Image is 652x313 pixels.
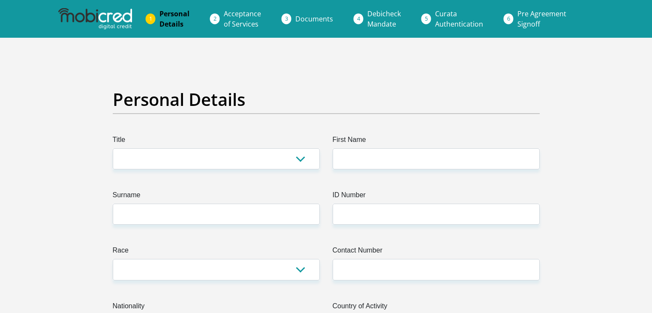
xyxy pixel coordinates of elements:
[333,190,540,204] label: ID Number
[511,5,573,33] a: Pre AgreementSignoff
[517,9,566,29] span: Pre Agreement Signoff
[113,245,320,259] label: Race
[58,8,132,30] img: mobicred logo
[159,9,189,29] span: Personal Details
[288,10,340,27] a: Documents
[224,9,261,29] span: Acceptance of Services
[217,5,268,33] a: Acceptanceof Services
[113,135,320,148] label: Title
[153,5,196,33] a: PersonalDetails
[361,5,408,33] a: DebicheckMandate
[435,9,483,29] span: Curata Authentication
[333,148,540,169] input: First Name
[113,204,320,225] input: Surname
[428,5,490,33] a: CurataAuthentication
[113,89,540,110] h2: Personal Details
[333,245,540,259] label: Contact Number
[333,259,540,280] input: Contact Number
[113,190,320,204] label: Surname
[295,14,333,24] span: Documents
[333,135,540,148] label: First Name
[367,9,401,29] span: Debicheck Mandate
[333,204,540,225] input: ID Number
